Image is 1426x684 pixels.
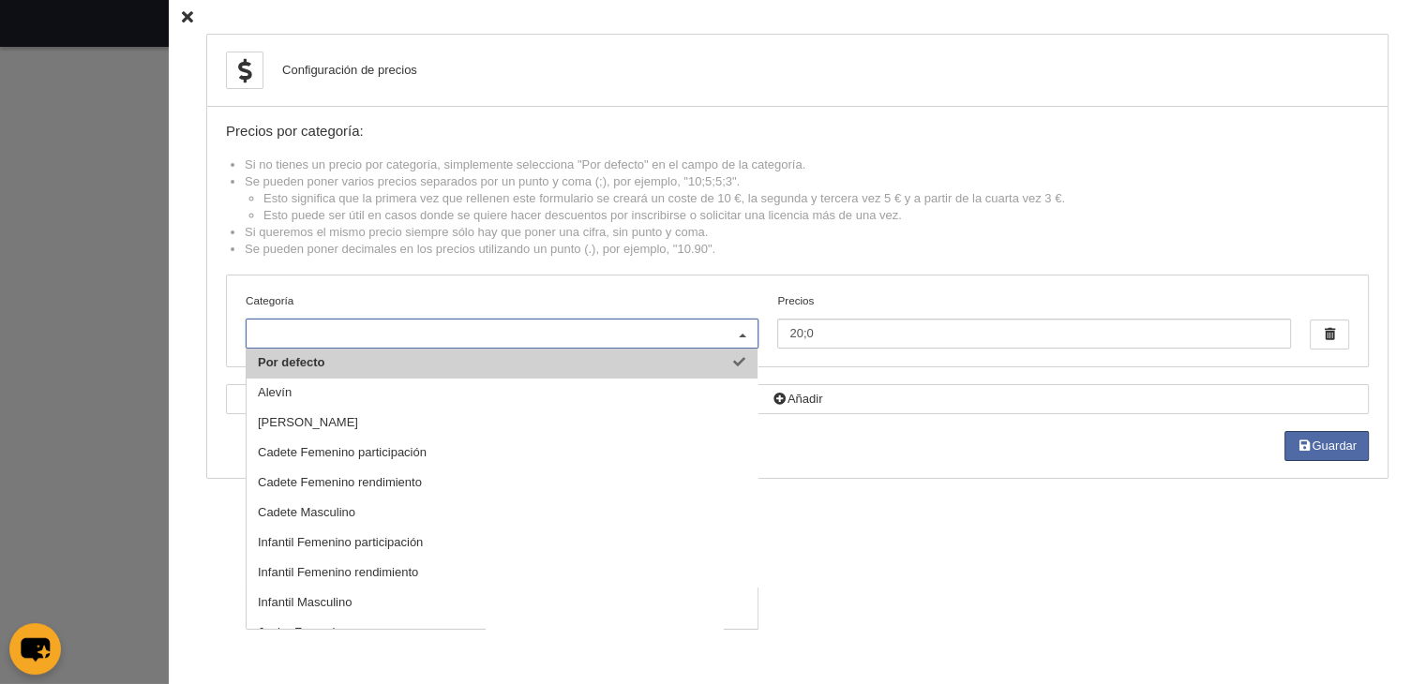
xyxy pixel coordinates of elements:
div: Precios por categoría: [226,124,1369,140]
div: Configuración de precios [282,62,417,79]
button: Guardar [1284,431,1369,461]
span: Cadete Femenino rendimiento [258,475,422,489]
span: [PERSON_NAME] [258,415,358,429]
button: chat-button [9,623,61,675]
span: Infantil Masculino [258,595,352,609]
input: Precios [777,319,1290,349]
li: Esto significa que la primera vez que rellenen este formulario se creará un coste de 10 €, la seg... [263,190,1369,207]
span: Cadete Masculino [258,505,355,519]
li: Se pueden poner decimales en los precios utilizando un punto (.), por ejemplo, "10.90". [245,241,1369,258]
i: Cerrar [182,11,193,23]
span: Cadete Femenino participación [258,445,427,459]
label: Precios [777,292,1290,349]
li: Si queremos el mismo precio siempre sólo hay que poner una cifra, sin punto y coma. [245,224,1369,241]
li: Si no tienes un precio por categoría, simplemente selecciona "Por defecto" en el campo de la cate... [245,156,1369,173]
span: Junior Femenino [258,625,349,639]
span: Por defecto [258,355,325,369]
li: Esto puede ser útil en casos donde se quiere hacer descuentos por inscribirse o solicitar una lic... [263,207,1369,224]
span: Infantil Femenino rendimiento [258,565,418,579]
li: Se pueden poner varios precios separados por un punto y coma (;), por ejemplo, "10;5;5;3". [245,173,1369,224]
span: Infantil Femenino participación [258,535,423,549]
label: Categoría [246,292,758,309]
span: Alevín [258,385,292,399]
button: Añadir [226,384,1369,414]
